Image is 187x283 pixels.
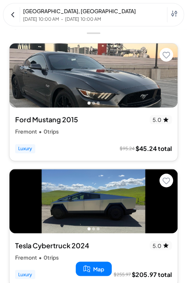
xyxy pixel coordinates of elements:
[23,16,37,22] span: [DATE]
[39,16,59,22] span: 10:00 AM
[65,16,79,22] span: [DATE]
[9,8,20,22] button: Go back
[23,8,136,14] span: [GEOGRAPHIC_DATA], [GEOGRAPHIC_DATA]
[81,16,101,22] span: 10:00 AM
[61,16,63,22] span: -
